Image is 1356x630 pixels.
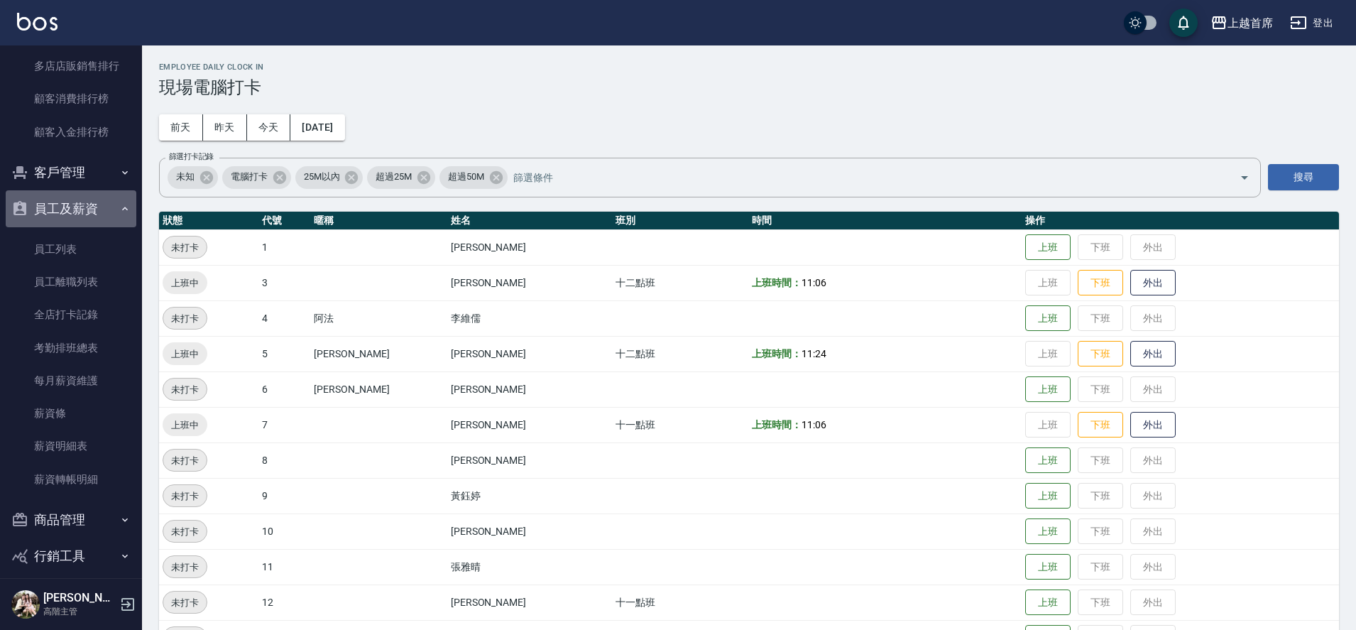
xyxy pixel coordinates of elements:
td: [PERSON_NAME] [447,371,612,407]
span: 未打卡 [163,524,207,539]
td: 9 [258,478,310,514]
label: 篩選打卡記錄 [169,151,214,162]
input: 篩選條件 [510,165,1215,190]
div: 上越首席 [1227,14,1273,32]
button: 下班 [1078,270,1123,296]
td: [PERSON_NAME] [447,265,612,300]
img: Logo [17,13,58,31]
td: 阿法 [310,300,447,336]
td: 6 [258,371,310,407]
td: 張雅晴 [447,549,612,585]
button: 員工及薪資 [6,190,136,227]
td: [PERSON_NAME] [447,229,612,265]
td: 11 [258,549,310,585]
button: Open [1233,166,1256,189]
button: 外出 [1130,341,1176,367]
b: 上班時間： [752,419,802,430]
a: 薪資條 [6,397,136,430]
a: 員工列表 [6,233,136,266]
td: 8 [258,442,310,478]
td: 十一點班 [612,407,749,442]
button: 前天 [159,114,203,141]
th: 班別 [612,212,749,230]
span: 25M以內 [295,170,349,184]
div: 電腦打卡 [222,166,291,189]
a: 每月薪資維護 [6,364,136,397]
td: 3 [258,265,310,300]
button: 搜尋 [1268,164,1339,190]
td: [PERSON_NAME] [310,336,447,371]
button: 上班 [1025,554,1071,580]
span: 未打卡 [163,595,207,610]
td: 12 [258,585,310,620]
h3: 現場電腦打卡 [159,77,1339,97]
div: 超過25M [367,166,435,189]
button: 外出 [1130,270,1176,296]
button: 客戶管理 [6,154,136,191]
td: 十一點班 [612,585,749,620]
a: 顧客入金排行榜 [6,116,136,148]
span: 未打卡 [163,240,207,255]
span: 超過25M [367,170,420,184]
span: 未知 [168,170,203,184]
span: 未打卡 [163,489,207,504]
div: 超過50M [439,166,508,189]
button: 上越首席 [1205,9,1279,38]
img: Person [11,590,40,619]
div: 未知 [168,166,218,189]
button: 上班 [1025,590,1071,616]
td: 10 [258,514,310,549]
th: 操作 [1022,212,1339,230]
a: 多店店販銷售排行 [6,50,136,82]
td: 李維儒 [447,300,612,336]
span: 上班中 [163,276,207,290]
span: 上班中 [163,418,207,433]
button: 登出 [1284,10,1339,36]
button: 外出 [1130,412,1176,438]
td: [PERSON_NAME] [447,407,612,442]
a: 員工離職列表 [6,266,136,298]
td: [PERSON_NAME] [447,585,612,620]
th: 時間 [748,212,1022,230]
span: 未打卡 [163,382,207,397]
th: 姓名 [447,212,612,230]
span: 未打卡 [163,560,207,575]
a: 全店打卡記錄 [6,298,136,331]
button: 今天 [247,114,291,141]
span: 未打卡 [163,453,207,468]
a: 顧客消費排行榜 [6,82,136,115]
button: 上班 [1025,447,1071,474]
th: 暱稱 [310,212,447,230]
td: 7 [258,407,310,442]
button: save [1169,9,1198,37]
span: 11:06 [802,419,826,430]
span: 11:06 [802,277,826,288]
h2: Employee Daily Clock In [159,63,1339,72]
div: 25M以內 [295,166,363,189]
h5: [PERSON_NAME] [43,591,116,605]
td: 十二點班 [612,336,749,371]
a: 薪資明細表 [6,430,136,462]
td: [PERSON_NAME] [447,514,612,549]
button: 下班 [1078,412,1123,438]
button: 下班 [1078,341,1123,367]
td: 5 [258,336,310,371]
b: 上班時間： [752,348,802,359]
button: [DATE] [290,114,344,141]
button: 商品管理 [6,501,136,538]
button: 上班 [1025,305,1071,332]
button: 資料設定 [6,575,136,612]
span: 超過50M [439,170,493,184]
span: 電腦打卡 [222,170,276,184]
td: 黃鈺婷 [447,478,612,514]
th: 代號 [258,212,310,230]
td: 4 [258,300,310,336]
td: [PERSON_NAME] [310,371,447,407]
span: 11:24 [802,348,826,359]
td: [PERSON_NAME] [447,336,612,371]
a: 考勤排班總表 [6,332,136,364]
button: 上班 [1025,376,1071,403]
button: 上班 [1025,518,1071,545]
p: 高階主管 [43,605,116,618]
td: [PERSON_NAME] [447,442,612,478]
